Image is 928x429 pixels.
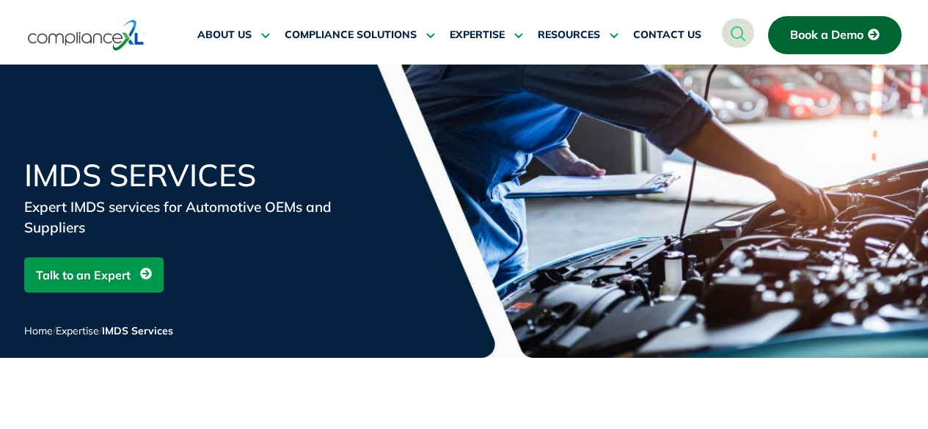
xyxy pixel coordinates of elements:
span: Talk to an Expert [36,261,131,289]
h1: IMDS Services [24,160,376,191]
a: navsearch-button [722,18,754,48]
a: EXPERTISE [450,18,523,53]
a: Book a Demo [768,16,902,54]
a: Home [24,324,53,337]
span: Book a Demo [790,29,863,42]
span: RESOURCES [538,29,600,42]
span: EXPERTISE [450,29,505,42]
a: CONTACT US [633,18,701,53]
a: ABOUT US [197,18,270,53]
div: Expert IMDS services for Automotive OEMs and Suppliers [24,197,376,238]
span: ABOUT US [197,29,252,42]
a: Talk to an Expert [24,257,164,293]
span: CONTACT US [633,29,701,42]
span: / / [24,324,173,337]
span: COMPLIANCE SOLUTIONS [285,29,417,42]
span: IMDS Services [102,324,173,337]
img: logo-one.svg [28,18,145,52]
a: COMPLIANCE SOLUTIONS [285,18,435,53]
a: RESOURCES [538,18,618,53]
a: Expertise [56,324,99,337]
